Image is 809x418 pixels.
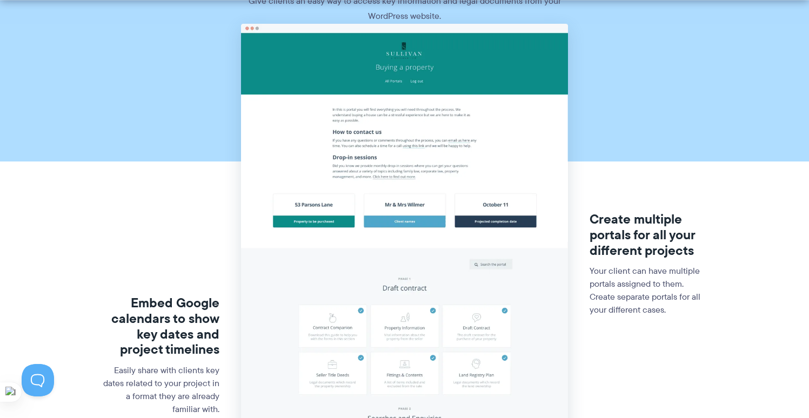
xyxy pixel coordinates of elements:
h3: Embed Google calendars to show key dates and project timelines [101,295,219,358]
p: Your client can have multiple portals assigned to them. Create separate portals for all your diff... [590,265,708,316]
p: Easily share with clients key dates related to your project in a format they are already familiar... [101,364,219,416]
iframe: Toggle Customer Support [22,364,54,396]
h3: Create multiple portals for all your different projects [590,212,708,258]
